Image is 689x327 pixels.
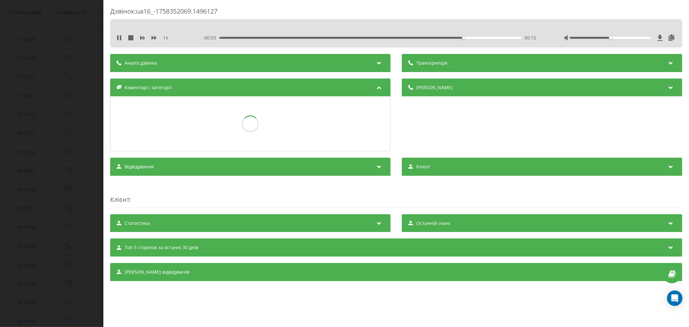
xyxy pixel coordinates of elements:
[416,220,451,227] span: Останній сеанс
[110,195,130,204] span: Клієнт
[125,84,172,91] span: Коментарі і категорії
[125,60,157,66] span: Аналіз дзвінка
[416,163,431,170] span: Клієнт
[125,244,198,251] span: Топ 5 сторінок за останні 30 днів
[163,35,168,41] span: 1 x
[125,269,189,275] span: [PERSON_NAME] відвідувачів
[609,37,611,39] div: Accessibility label
[525,35,536,41] span: 00:15
[125,220,150,227] span: Статистика
[110,7,682,19] div: Дзвінок : ua16_-1758352069.1496127
[125,163,154,170] span: Відвідування
[667,290,683,306] div: Open Intercom Messenger
[462,37,465,39] div: Accessibility label
[203,35,219,41] span: - 00:03
[416,60,447,66] span: Транскрипція
[416,84,453,91] span: [PERSON_NAME]
[110,182,682,208] div: :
